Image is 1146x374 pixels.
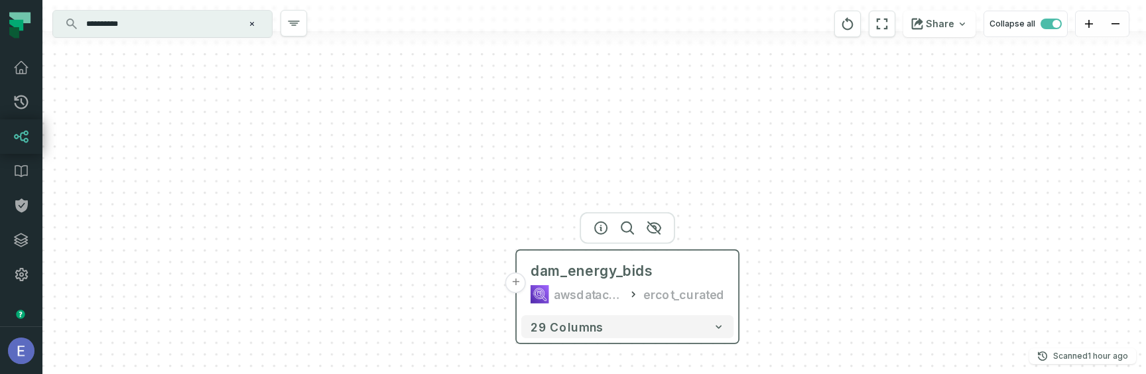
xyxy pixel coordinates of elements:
button: Share [903,11,976,37]
button: + [505,273,526,293]
p: Scanned [1053,349,1128,363]
img: avatar of Elisheva Lapid [8,338,34,364]
button: Scanned[DATE] 10:03:55 AM [1029,348,1136,364]
button: Clear search query [245,17,259,31]
relative-time: Sep 14, 2025, 10:03 AM GMT+3 [1088,351,1128,361]
span: 29 columns [531,320,604,334]
div: Tooltip anchor [15,308,27,320]
button: Collapse all [984,11,1068,37]
button: zoom in [1076,11,1102,37]
div: ercot_curated [643,285,724,304]
div: dam_energy_bids [531,262,653,280]
button: zoom out [1102,11,1129,37]
div: awsdatacatalog [554,285,623,304]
